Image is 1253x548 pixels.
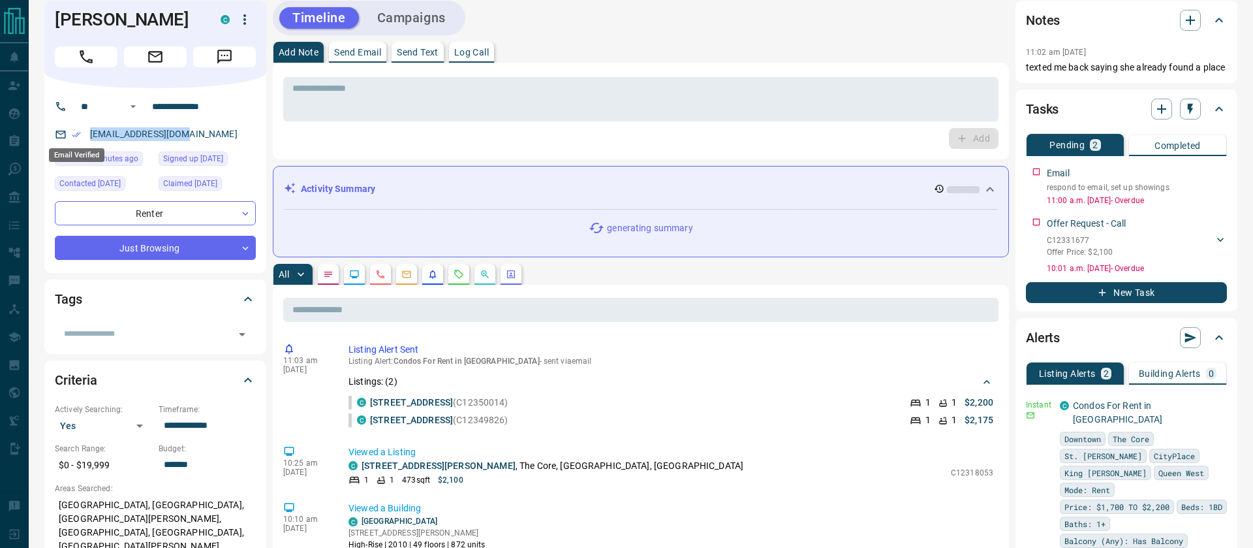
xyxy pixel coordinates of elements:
[401,269,412,280] svg: Emails
[357,415,366,425] div: condos.ca
[284,177,998,201] div: Activity Summary
[375,269,386,280] svg: Calls
[1047,263,1227,274] p: 10:01 a.m. [DATE] - Overdue
[1064,483,1110,496] span: Mode: Rent
[1026,10,1060,31] h2: Notes
[1064,534,1183,547] span: Balcony (Any): Has Balcony
[607,221,692,235] p: generating summary
[1064,466,1147,479] span: King [PERSON_NAME]
[951,396,957,410] p: 1
[397,48,439,57] p: Send Text
[1064,517,1106,530] span: Baths: 1+
[159,404,256,415] p: Timeframe:
[348,375,397,389] p: Listings: ( 2 )
[1047,246,1113,258] p: Offer Price: $2,100
[370,413,508,427] p: (C12349826)
[283,468,329,477] p: [DATE]
[1047,232,1227,261] div: C12331677Offer Price: $2,100
[362,517,437,526] a: [GEOGRAPHIC_DATA]
[221,15,230,24] div: condos.ca
[438,474,463,486] p: $2,100
[370,396,508,410] p: (C12350014)
[1181,500,1222,513] span: Beds: 1BD
[1026,48,1086,57] p: 11:02 am [DATE]
[454,48,489,57] p: Log Call
[55,443,152,455] p: Search Range:
[1026,282,1227,303] button: New Task
[1064,432,1101,445] span: Downtown
[279,48,318,57] p: Add Note
[364,474,369,486] p: 1
[1064,449,1142,462] span: St. [PERSON_NAME]
[1154,449,1195,462] span: CityPlace
[1026,5,1227,36] div: Notes
[348,502,993,515] p: Viewed a Building
[480,269,490,280] svg: Opportunities
[283,459,329,468] p: 10:25 am
[72,130,81,139] svg: Email Verified
[951,467,993,479] p: C12318053
[159,152,256,170] div: Fri Aug 11 2023
[334,48,381,57] p: Send Email
[362,459,743,473] p: , The Core, [GEOGRAPHIC_DATA], [GEOGRAPHIC_DATA]
[362,460,516,471] a: [STREET_ADDRESS][PERSON_NAME]
[55,9,201,30] h1: [PERSON_NAME]
[925,396,931,410] p: 1
[1039,369,1096,378] p: Listing Alerts
[283,515,329,524] p: 10:10 am
[283,356,329,365] p: 11:03 am
[1026,327,1060,348] h2: Alerts
[59,177,121,190] span: Contacted [DATE]
[951,413,957,427] p: 1
[1060,401,1069,410] div: condos.ca
[965,413,993,427] p: $2,175
[279,7,359,29] button: Timeline
[49,148,104,162] div: Email Verified
[163,152,223,165] span: Signed up [DATE]
[348,517,358,526] div: condos.ca
[390,474,394,486] p: 1
[348,343,993,357] p: Listing Alert Sent
[454,269,464,280] svg: Requests
[1104,369,1109,378] p: 2
[1158,466,1204,479] span: Queen West
[1139,369,1201,378] p: Building Alerts
[55,455,152,476] p: $0 - $19,999
[1113,432,1149,445] span: The Core
[55,283,256,315] div: Tags
[1092,140,1098,150] p: 2
[125,99,141,114] button: Open
[427,269,438,280] svg: Listing Alerts
[925,413,931,427] p: 1
[364,7,459,29] button: Campaigns
[55,176,152,195] div: Sun Sep 03 2023
[1026,399,1052,411] p: Instant
[55,46,117,67] span: Call
[348,527,486,539] p: [STREET_ADDRESS][PERSON_NAME]
[1026,411,1035,420] svg: Email
[402,474,430,486] p: 473 sqft
[283,365,329,374] p: [DATE]
[301,182,375,196] p: Activity Summary
[348,461,358,470] div: condos.ca
[233,325,251,344] button: Open
[55,415,152,436] div: Yes
[55,370,97,391] h2: Criteria
[1073,400,1162,425] a: Condos For Rent in [GEOGRAPHIC_DATA]
[1064,500,1169,513] span: Price: $1,700 TO $2,200
[1209,369,1214,378] p: 0
[55,483,256,494] p: Areas Searched:
[348,370,993,394] div: Listings: (2)
[1047,182,1227,193] p: respond to email, set up showings
[1049,140,1085,150] p: Pending
[1154,141,1201,150] p: Completed
[1026,322,1227,353] div: Alerts
[90,129,238,139] a: [EMAIL_ADDRESS][DOMAIN_NAME]
[394,357,540,366] span: Condos For Rent in [GEOGRAPHIC_DATA]
[163,177,217,190] span: Claimed [DATE]
[965,396,993,410] p: $2,200
[1026,93,1227,125] div: Tasks
[55,201,256,225] div: Renter
[55,404,152,415] p: Actively Searching:
[55,289,82,310] h2: Tags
